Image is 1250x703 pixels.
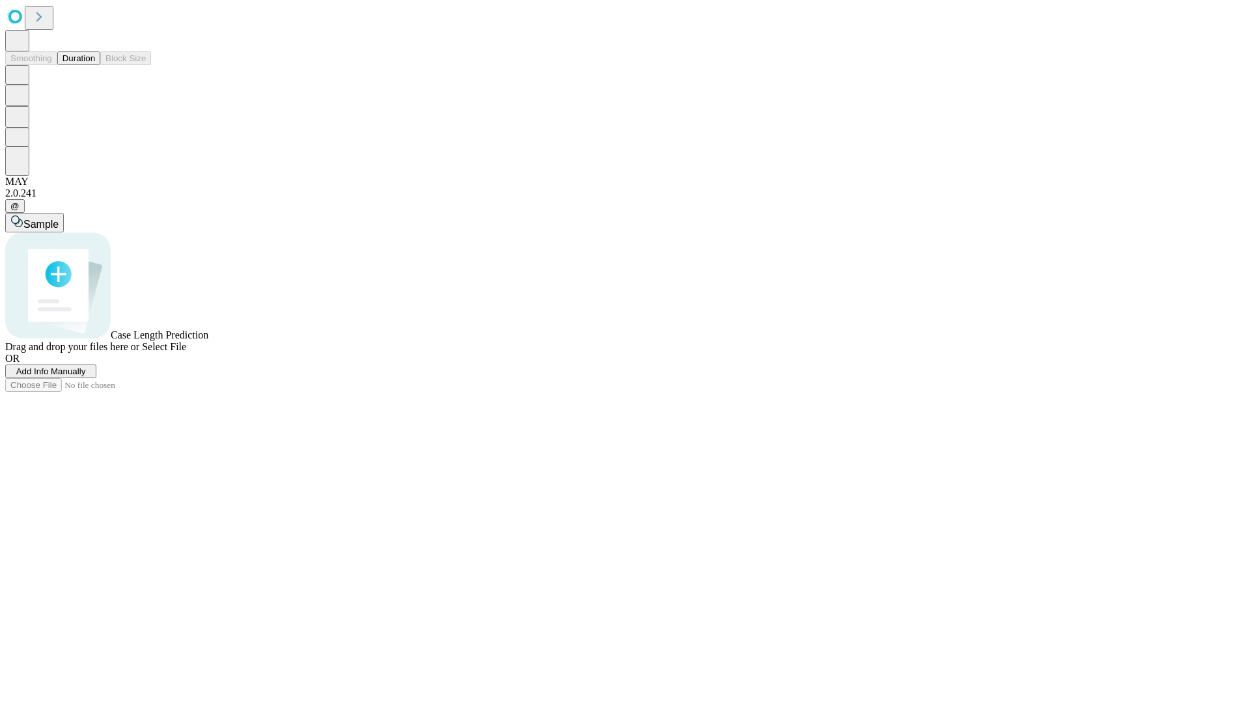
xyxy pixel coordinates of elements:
[111,329,208,340] span: Case Length Prediction
[5,199,25,213] button: @
[142,341,186,352] span: Select File
[5,341,139,352] span: Drag and drop your files here or
[5,353,20,364] span: OR
[10,201,20,211] span: @
[23,219,59,230] span: Sample
[100,51,151,65] button: Block Size
[5,365,96,378] button: Add Info Manually
[5,213,64,232] button: Sample
[57,51,100,65] button: Duration
[5,176,1245,187] div: MAY
[16,366,86,376] span: Add Info Manually
[5,187,1245,199] div: 2.0.241
[5,51,57,65] button: Smoothing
